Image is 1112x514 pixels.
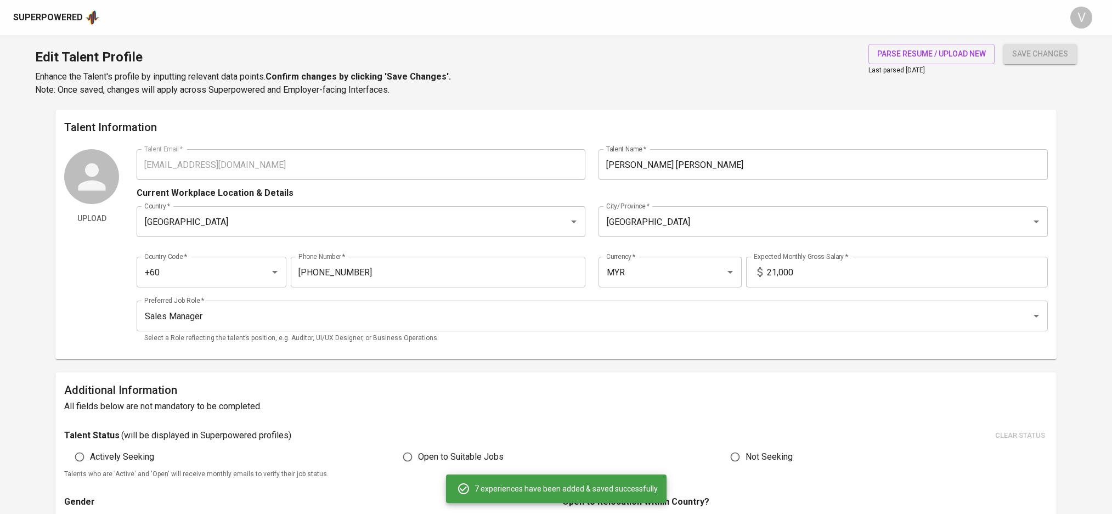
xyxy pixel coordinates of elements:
span: Upload [69,212,115,225]
img: app logo [85,9,100,26]
p: Talents who are 'Active' and 'Open' will receive monthly emails to verify their job status. [64,469,1047,480]
span: Not Seeking [746,450,793,464]
button: parse resume / upload new [868,44,995,64]
span: parse resume / upload new [877,47,986,61]
button: Open [1029,214,1044,229]
span: Last parsed [DATE] [868,66,925,74]
a: Superpoweredapp logo [13,9,100,26]
b: Confirm changes by clicking 'Save Changes'. [266,71,451,82]
div: 7 experiences have been added & saved successfully [457,478,658,500]
div: Superpowered [13,12,83,24]
span: Actively Seeking [90,450,154,464]
button: save changes [1003,44,1077,64]
h6: Additional Information [64,381,1047,399]
p: Gender [64,495,549,509]
p: Enhance the Talent's profile by inputting relevant data points. Note: Once saved, changes will ap... [35,70,451,97]
p: Current Workplace Location & Details [137,187,293,200]
button: Upload [64,208,119,229]
h6: Talent Information [64,118,1047,136]
p: Select a Role reflecting the talent’s position, e.g. Auditor, UI/UX Designer, or Business Operati... [144,333,1040,344]
button: Open [1029,308,1044,324]
h6: All fields below are not mandatory to be completed. [64,399,1047,414]
p: Talent Status [64,429,120,442]
div: V [1070,7,1092,29]
p: ( will be displayed in Superpowered profiles ) [121,429,291,442]
p: Open to Relocation Within Country? [562,495,1047,509]
button: Open [566,214,582,229]
button: Open [722,264,738,280]
span: Open to Suitable Jobs [418,450,504,464]
h1: Edit Talent Profile [35,44,451,70]
button: Open [267,264,283,280]
span: save changes [1012,47,1068,61]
